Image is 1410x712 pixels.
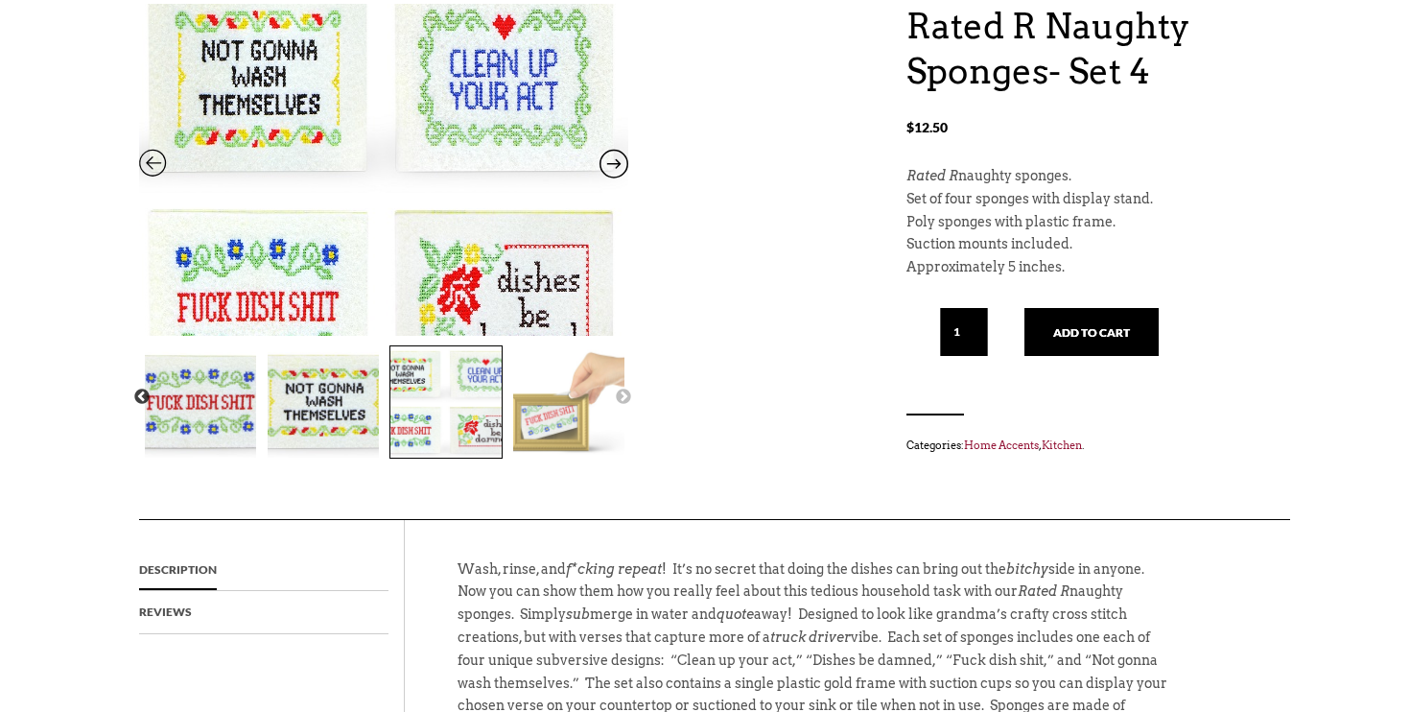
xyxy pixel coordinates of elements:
a: Home Accents [964,439,1039,452]
em: Rated R [906,168,958,183]
em: bitchy [1006,561,1048,577]
input: Qty [940,308,988,356]
h1: Rated R Naughty Sponges- Set 4 [906,4,1271,94]
em: Rated R [1018,583,1069,599]
em: sub [566,606,590,622]
span: Categories: , . [906,435,1271,456]
span: $ [906,119,914,135]
a: Kitchen [1042,439,1082,452]
em: quote [717,606,754,622]
button: Next [614,388,633,407]
em: truck driver [770,629,851,645]
bdi: 12.50 [906,119,948,135]
em: f*cking repeat [566,561,662,577]
a: Reviews [139,591,192,633]
button: Previous [132,388,152,407]
p: Set of four sponges with display stand. [906,188,1271,211]
a: Description [139,549,217,591]
button: Add to cart [1024,308,1159,356]
p: naughty sponges. [906,165,1271,188]
p: Approximately 5 inches. [906,256,1271,279]
p: Suction mounts included. [906,233,1271,256]
p: Poly sponges with plastic frame. [906,211,1271,234]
